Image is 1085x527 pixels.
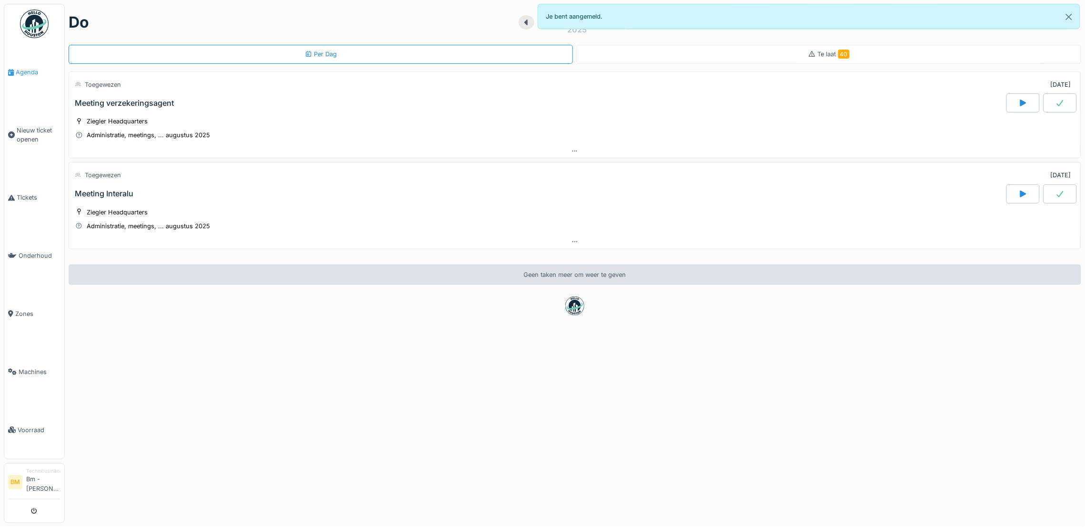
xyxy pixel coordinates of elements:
[18,426,60,435] span: Voorraad
[565,296,584,315] img: badge-BVDL4wpA.svg
[85,171,121,180] div: Toegewezen
[1051,171,1071,180] div: [DATE]
[567,24,587,35] div: 2025
[85,80,121,89] div: Toegewezen
[4,227,64,285] a: Onderhoud
[75,189,133,198] div: Meeting Interalu
[538,4,1080,29] div: Je bent aangemeld.
[8,467,60,499] a: BM TechnicusmanagerBm - [PERSON_NAME]
[69,264,1081,285] div: Geen taken meer om weer te geven
[818,51,850,58] span: Te laat
[838,50,850,59] span: 40
[26,467,60,475] div: Technicusmanager
[20,10,49,38] img: Badge_color-CXgf-gQk.svg
[26,467,60,497] li: Bm - [PERSON_NAME]
[87,208,148,217] div: Ziegler Headquarters
[17,126,60,144] span: Nieuw ticket openen
[4,343,64,401] a: Machines
[4,401,64,459] a: Voorraad
[15,309,60,318] span: Zones
[19,367,60,376] span: Machines
[75,99,174,108] div: Meeting verzekeringsagent
[87,131,210,140] div: Administratie, meetings, ... augustus 2025
[16,68,60,77] span: Agenda
[1058,4,1080,30] button: Close
[87,222,210,231] div: Administratie, meetings, ... augustus 2025
[8,475,22,489] li: BM
[17,193,60,202] span: Tickets
[305,50,337,59] div: Per Dag
[4,285,64,343] a: Zones
[1051,80,1071,89] div: [DATE]
[4,101,64,169] a: Nieuw ticket openen
[87,117,148,126] div: Ziegler Headquarters
[19,251,60,260] span: Onderhoud
[69,13,89,31] h1: do
[4,169,64,227] a: Tickets
[4,43,64,101] a: Agenda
